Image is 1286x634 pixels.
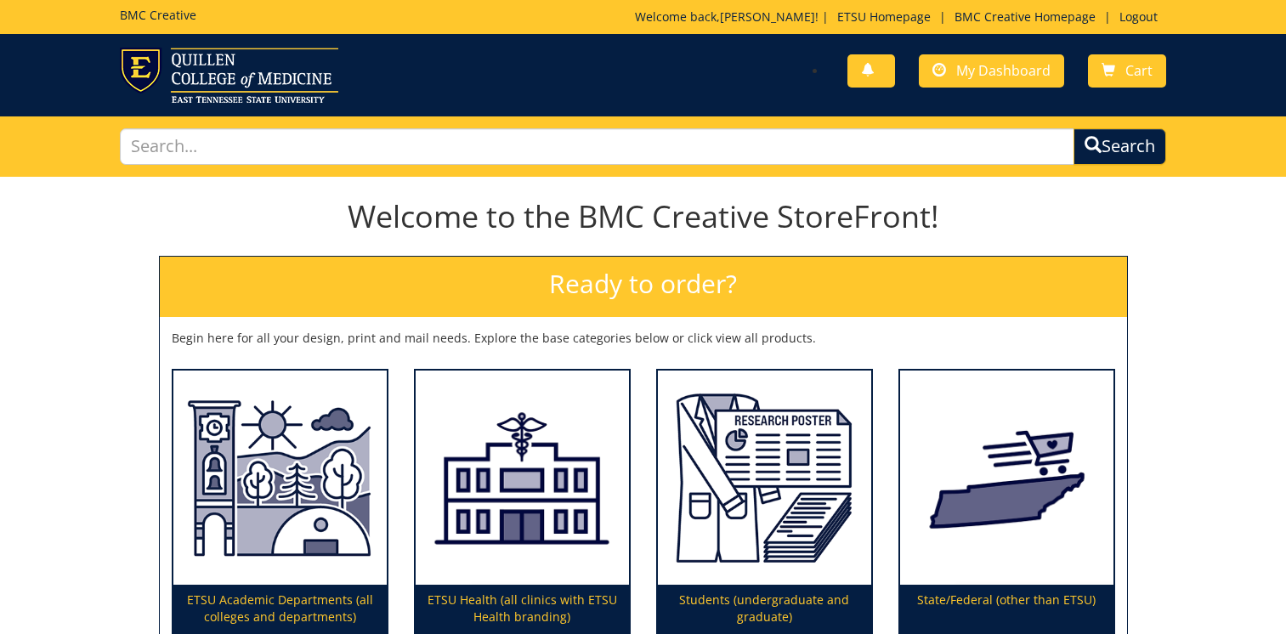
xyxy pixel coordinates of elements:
[900,371,1113,633] a: State/Federal (other than ETSU)
[173,371,387,586] img: ETSU Academic Departments (all colleges and departments)
[1088,54,1166,88] a: Cart
[1125,61,1153,80] span: Cart
[829,8,939,25] a: ETSU Homepage
[919,54,1064,88] a: My Dashboard
[160,257,1127,317] h2: Ready to order?
[658,371,871,633] a: Students (undergraduate and graduate)
[946,8,1104,25] a: BMC Creative Homepage
[173,585,387,632] p: ETSU Academic Departments (all colleges and departments)
[720,8,815,25] a: [PERSON_NAME]
[172,330,1115,347] p: Begin here for all your design, print and mail needs. Explore the base categories below or click ...
[956,61,1051,80] span: My Dashboard
[635,8,1166,25] p: Welcome back, ! | | |
[159,200,1128,234] h1: Welcome to the BMC Creative StoreFront!
[1074,128,1166,165] button: Search
[416,371,629,633] a: ETSU Health (all clinics with ETSU Health branding)
[173,371,387,633] a: ETSU Academic Departments (all colleges and departments)
[120,128,1074,165] input: Search...
[416,371,629,586] img: ETSU Health (all clinics with ETSU Health branding)
[658,585,871,632] p: Students (undergraduate and graduate)
[900,371,1113,586] img: State/Federal (other than ETSU)
[416,585,629,632] p: ETSU Health (all clinics with ETSU Health branding)
[120,48,338,103] img: ETSU logo
[900,585,1113,632] p: State/Federal (other than ETSU)
[120,8,196,21] h5: BMC Creative
[1111,8,1166,25] a: Logout
[658,371,871,586] img: Students (undergraduate and graduate)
